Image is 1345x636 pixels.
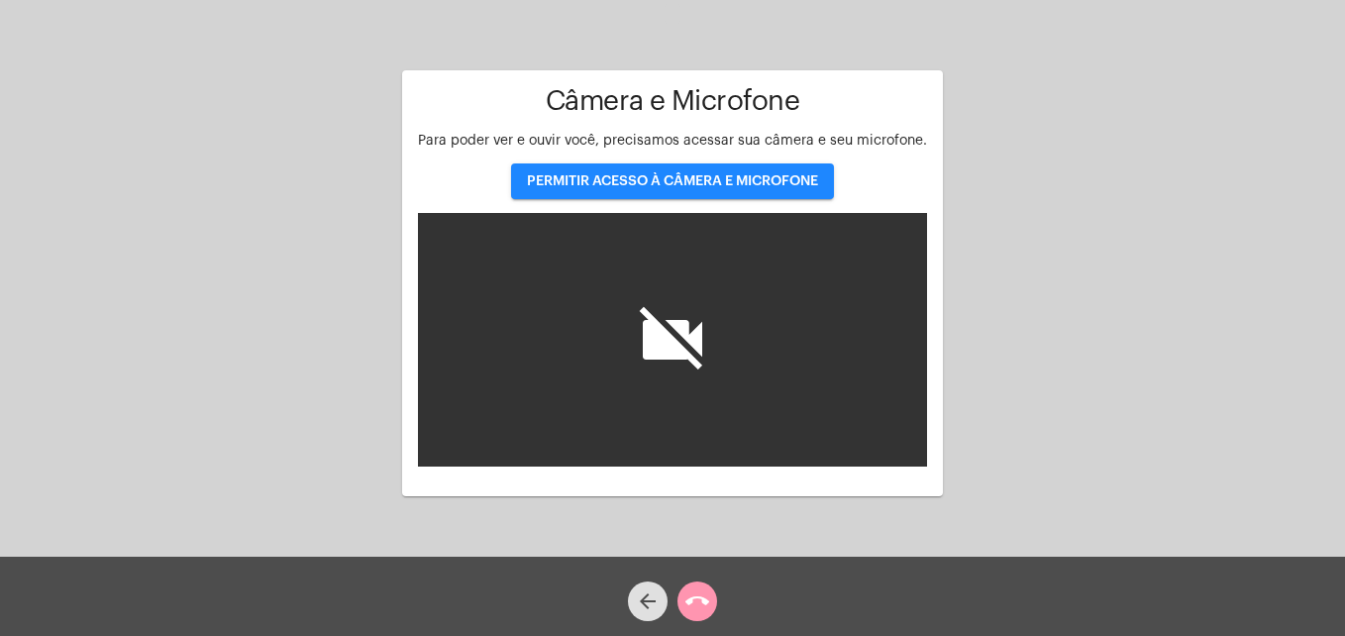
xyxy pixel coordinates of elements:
h1: Câmera e Microfone [418,86,927,117]
span: Para poder ver e ouvir você, precisamos acessar sua câmera e seu microfone. [418,134,927,148]
mat-icon: arrow_back [636,589,660,613]
button: PERMITIR ACESSO À CÂMERA E MICROFONE [511,163,834,199]
mat-icon: call_end [685,589,709,613]
span: PERMITIR ACESSO À CÂMERA E MICROFONE [527,174,818,188]
i: videocam_off [633,300,712,379]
